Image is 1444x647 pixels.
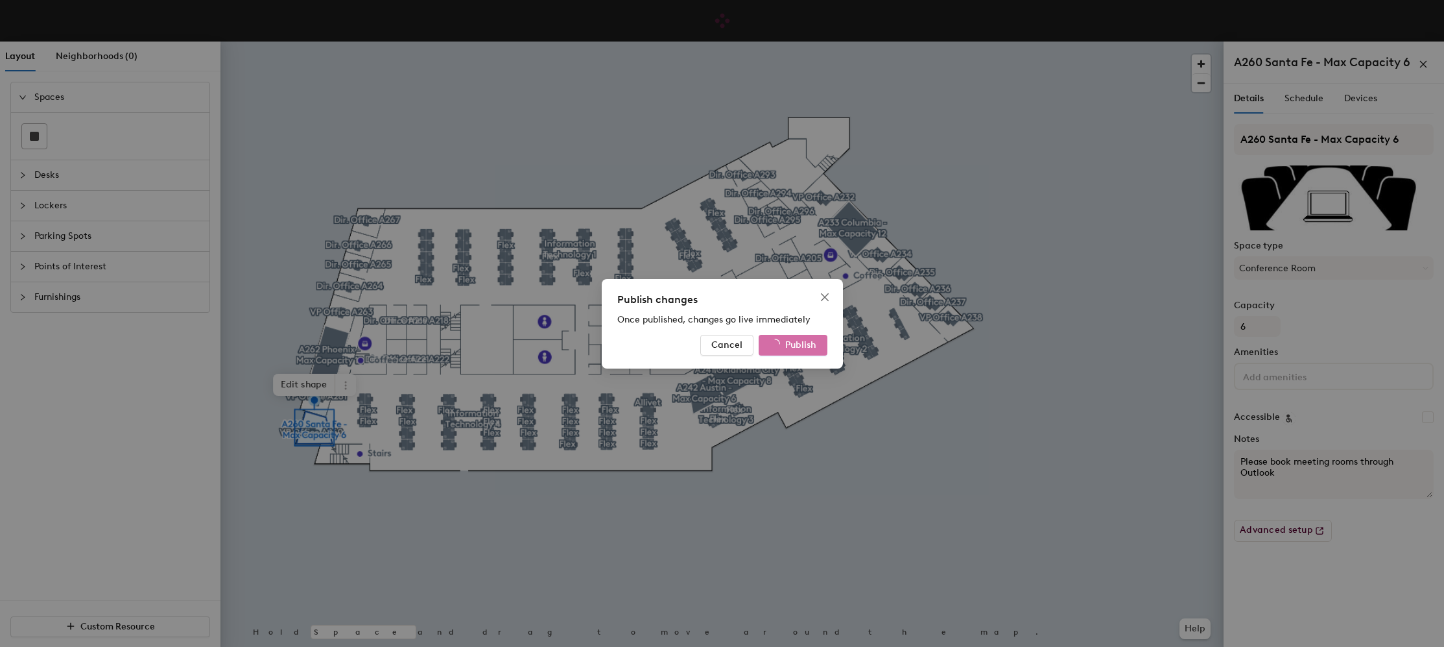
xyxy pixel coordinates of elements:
[770,339,780,349] span: loading
[700,335,753,356] button: Cancel
[617,292,827,308] div: Publish changes
[814,292,835,302] span: Close
[711,339,742,350] span: Cancel
[617,314,811,325] span: Once published, changes go live immediately
[785,339,816,350] span: Publish
[814,287,835,308] button: Close
[820,292,830,302] span: close
[759,335,827,356] button: Publish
